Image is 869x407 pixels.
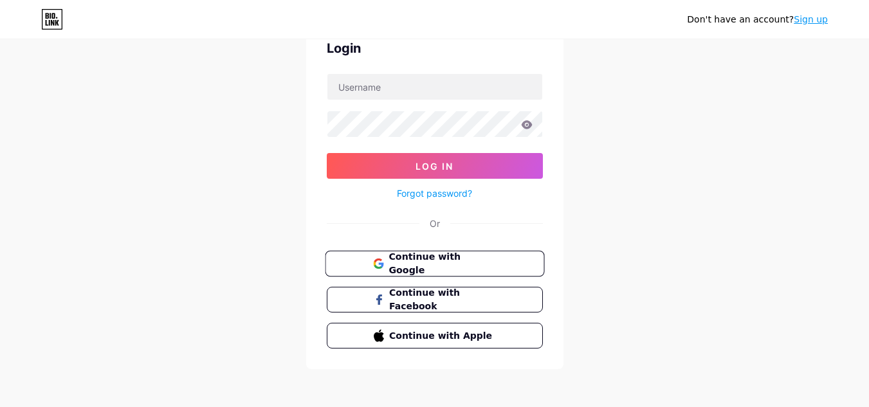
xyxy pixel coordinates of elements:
button: Log In [327,153,543,179]
div: Don't have an account? [687,13,828,26]
button: Continue with Apple [327,323,543,348]
input: Username [327,74,542,100]
a: Sign up [794,14,828,24]
span: Continue with Google [389,250,496,278]
a: Continue with Google [327,251,543,276]
span: Continue with Apple [389,329,495,343]
div: Or [430,217,440,230]
span: Log In [416,161,453,172]
span: Continue with Facebook [389,286,495,313]
button: Continue with Facebook [327,287,543,312]
div: Login [327,39,543,58]
button: Continue with Google [325,251,544,277]
a: Forgot password? [397,186,472,200]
